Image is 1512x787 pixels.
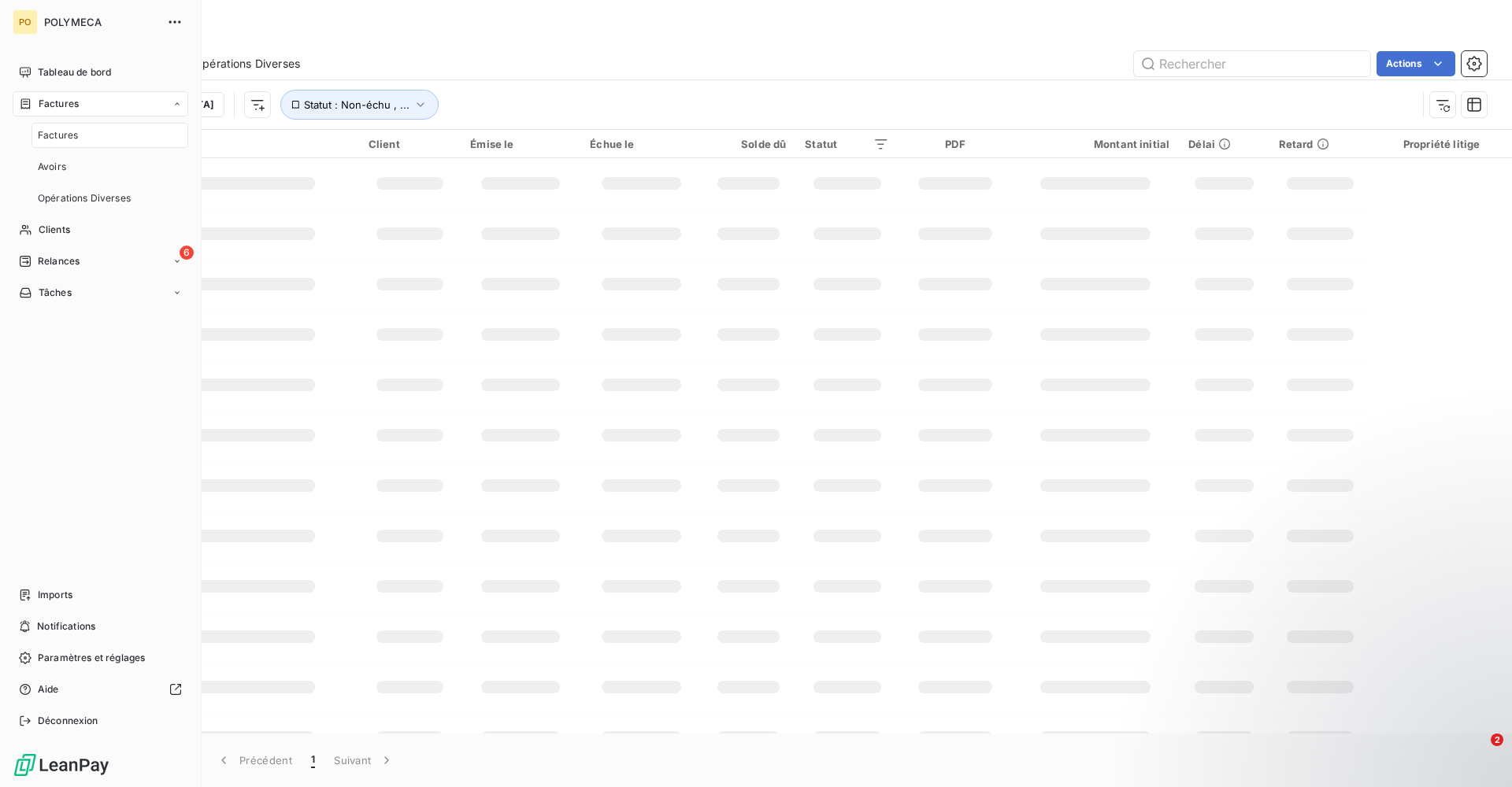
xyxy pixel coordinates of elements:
button: 1 [302,744,324,777]
div: Statut [805,138,889,150]
span: Déconnexion [38,714,98,728]
span: POLYMECA [44,16,157,28]
span: Aide [38,682,59,696]
span: 1 [311,752,315,768]
span: Opérations Diverses [38,191,131,205]
span: Paramètres et réglages [38,651,145,665]
span: Tableau de bord [38,65,111,79]
div: Échue le [590,138,691,150]
span: Clients [39,223,70,237]
span: Statut : Non-échu , ... [304,98,409,111]
span: Factures [38,128,78,142]
div: Émise le [470,138,571,150]
div: Retard [1279,138,1362,150]
button: Suivant [324,744,404,777]
input: Rechercher [1134,51,1370,76]
span: Opérations Diverses [194,56,300,72]
button: Précédent [206,744,302,777]
button: Actions [1377,51,1455,76]
div: Solde dû [711,138,787,150]
iframe: Intercom live chat [1458,733,1496,771]
div: Client [369,138,451,150]
span: Imports [38,588,72,602]
div: PDF [908,138,1002,150]
a: Aide [13,677,188,702]
span: Notifications [37,619,95,634]
div: Montant initial [1021,138,1169,150]
span: Tâches [39,286,72,300]
div: PO [13,9,38,35]
span: 6 [180,246,194,260]
span: Avoirs [38,160,66,174]
div: Délai [1188,138,1260,150]
span: Factures [39,97,79,111]
div: Propriété litige [1380,138,1503,150]
img: Logo LeanPay [13,752,110,778]
iframe: Intercom notifications message [1197,634,1512,745]
button: Statut : Non-échu , ... [280,90,439,120]
span: Relances [38,254,80,268]
span: 2 [1491,733,1503,746]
